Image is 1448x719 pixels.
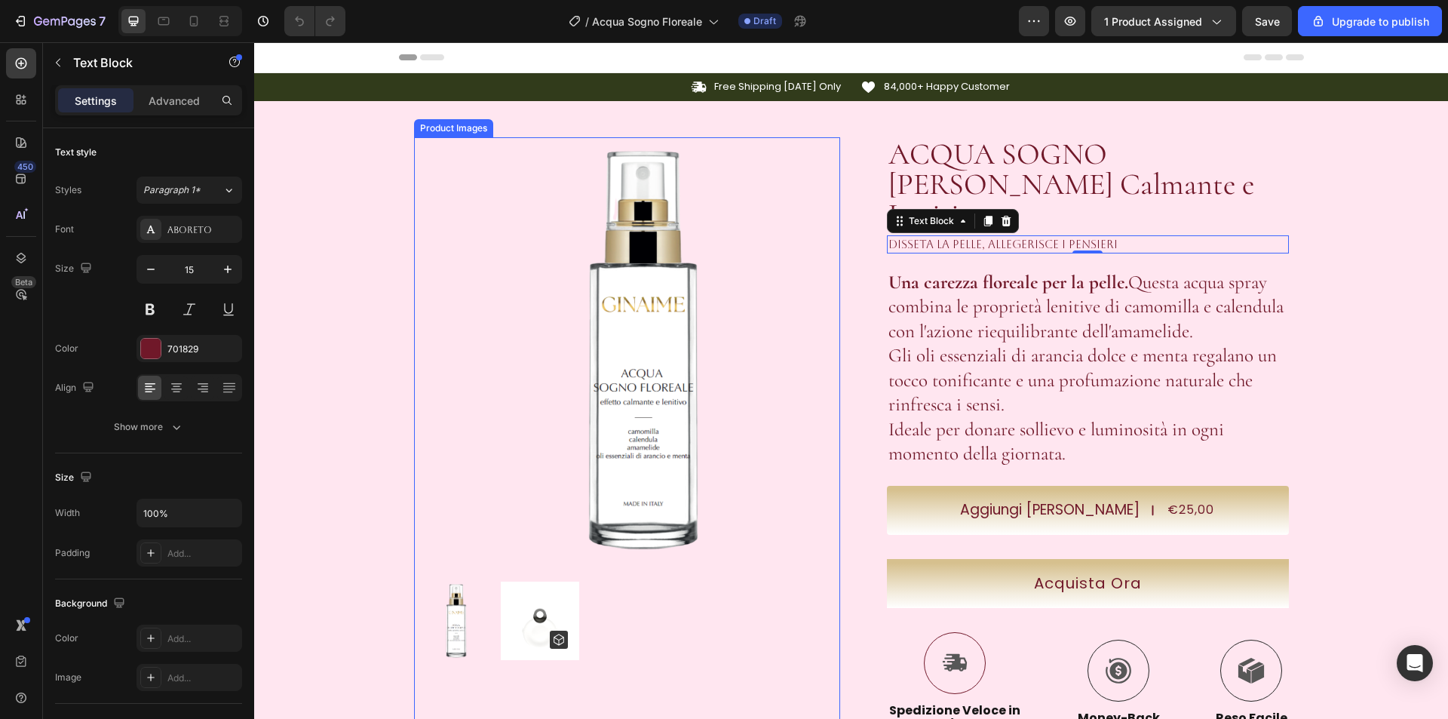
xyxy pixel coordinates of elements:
div: Show more [114,419,184,435]
span: Save [1255,15,1280,28]
div: Font [55,223,74,236]
div: Aboreto [167,223,238,237]
div: Color [55,342,78,355]
button: 1 product assigned [1091,6,1236,36]
div: €25,00 [912,458,962,478]
div: Aggiungi [PERSON_NAME] [706,459,885,478]
button: Show more [55,413,242,441]
button: 7 [6,6,112,36]
div: 701829 [167,343,238,356]
iframe: Design area [254,42,1448,719]
p: Text Block [73,54,201,72]
div: Upgrade to publish [1311,14,1429,29]
div: Open Intercom Messenger [1397,645,1433,681]
button: <p>Acquista Ora</p> [633,517,1035,566]
div: Align [55,378,97,398]
div: Add... [167,671,238,685]
p: Advanced [149,93,200,109]
p: 7 [99,12,106,30]
div: Add... [167,632,238,646]
h1: ACQUA SOGNO [PERSON_NAME] Calmante e Lenitivo [633,95,1035,189]
span: Draft [753,14,776,28]
span: 1 product assigned [1104,14,1202,29]
p: Acquista Ora [780,530,888,552]
div: Image [55,671,81,684]
button: Aggiungi Al Carrello [633,444,1035,493]
div: Undo/Redo [284,6,345,36]
div: Size [55,259,95,279]
div: Color [55,631,78,645]
div: Styles [55,183,81,197]
p: Questa acqua spray combina le proprietà lenitive di camomilla e calendula con l'azione riequilibr... [634,228,1033,424]
button: Save [1242,6,1292,36]
div: Size [55,468,95,488]
div: Width [55,506,80,520]
div: Beta [11,276,36,288]
button: Paragraph 1* [137,177,242,204]
div: Text style [55,146,97,159]
span: / [585,14,589,29]
p: Money-Back [824,668,906,684]
div: Add... [167,547,238,561]
div: Padding [55,546,90,560]
strong: Una carezza floreale per la pelle. [634,229,874,251]
p: Reso Facile [962,668,1033,684]
div: Background [55,594,128,614]
div: Text Block [652,172,703,186]
input: Auto [137,499,241,527]
button: Upgrade to publish [1298,6,1442,36]
span: Paragraph 1* [143,183,201,197]
p: Spedizione Veloce in 24/48h [634,661,768,693]
p: disseta la pelle, allegerisce i pensieri [634,195,1033,210]
p: Settings [75,93,117,109]
div: 450 [14,161,36,173]
span: Acqua Sogno Floreale [592,14,702,29]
